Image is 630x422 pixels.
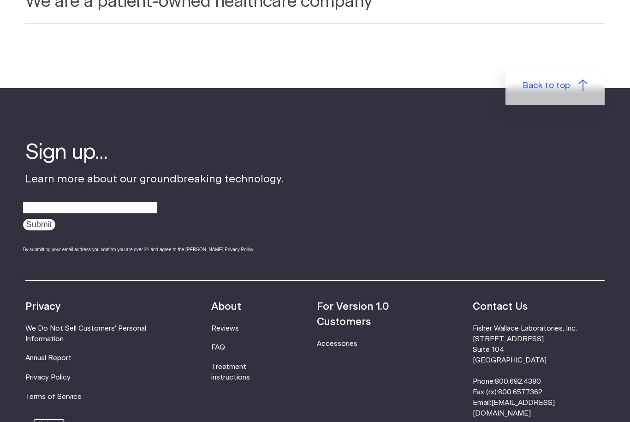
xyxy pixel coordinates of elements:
[473,323,605,419] li: Fisher Wallace Laboratories, Inc. [STREET_ADDRESS] Suite 104 [GEOGRAPHIC_DATA] Phone: Fax (rx): E...
[25,325,146,343] a: We Do Not Sell Customers' Personal Information
[25,355,71,362] a: Annual Report
[211,363,250,381] a: Treatment instructions
[25,139,284,262] div: Learn more about our groundbreaking technology.
[211,301,241,312] strong: About
[211,344,225,351] a: FAQ
[495,378,541,385] a: 800.692.4380
[25,139,284,167] h4: Sign up...
[25,393,82,400] a: Terms of Service
[473,301,528,312] strong: Contact Us
[317,340,357,347] a: Accessories
[523,79,570,92] span: Back to top
[25,301,60,312] strong: Privacy
[317,301,389,327] strong: For Version 1.0 Customers
[25,374,71,381] a: Privacy Policy
[211,325,239,332] a: Reviews
[23,246,284,253] div: By submitting your email address you confirm you are over 21 and agree to the [PERSON_NAME] Priva...
[473,399,555,417] a: [EMAIL_ADDRESS][DOMAIN_NAME]
[505,66,605,105] a: Back to top
[23,219,55,230] input: Submit
[498,389,542,396] a: 800.657.7362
